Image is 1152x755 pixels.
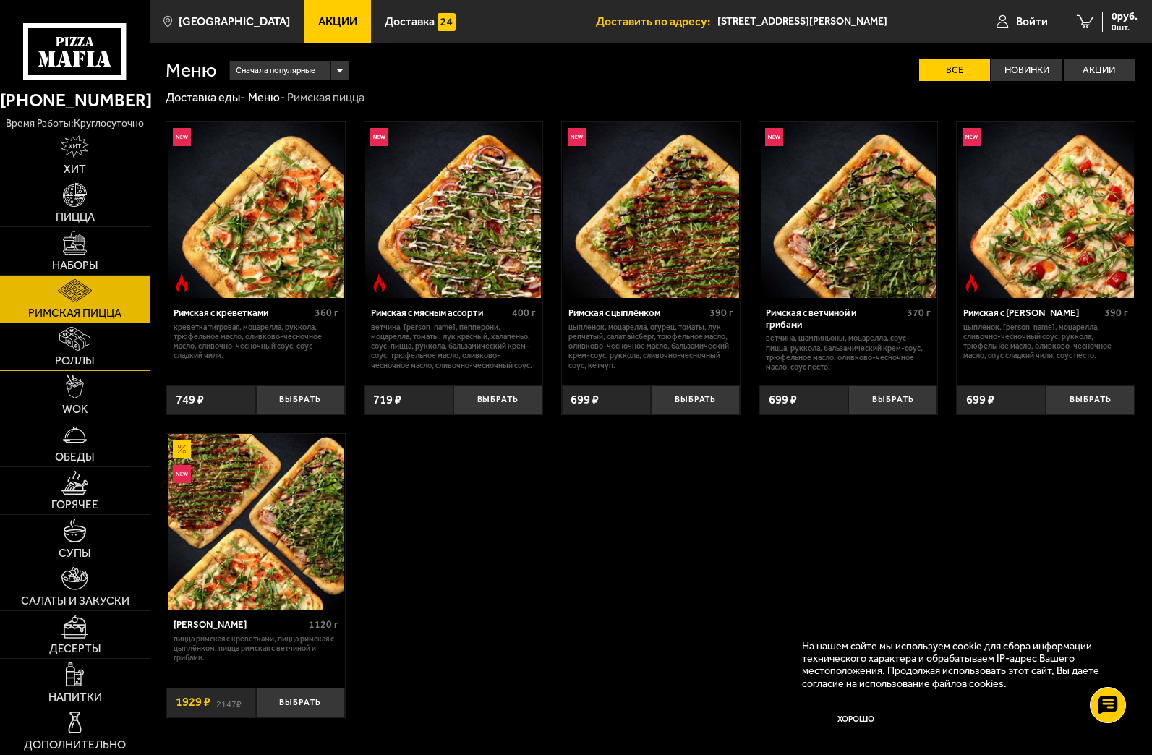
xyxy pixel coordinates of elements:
[168,434,344,610] img: Мама Миа
[179,16,290,27] span: [GEOGRAPHIC_DATA]
[766,333,931,372] p: ветчина, шампиньоны, моцарелла, соус-пицца, руккола, бальзамический крем-соус, трюфельное масло, ...
[166,434,344,610] a: АкционныйНовинкаМама Миа
[802,701,910,738] button: Хорошо
[174,323,338,361] p: креветка тигровая, моцарелла, руккола, трюфельное масло, оливково-чесночное масло, сливочно-чесно...
[563,122,738,298] img: Римская с цыплёнком
[562,122,740,298] a: НовинкаРимская с цыплёнком
[371,307,508,319] div: Римская с мясным ассорти
[55,451,95,463] span: Обеды
[765,128,783,146] img: Новинка
[453,385,542,415] button: Выбрать
[21,595,129,607] span: Салаты и закуски
[1104,307,1128,319] span: 390 г
[568,323,733,370] p: цыпленок, моцарелла, огурец, томаты, лук репчатый, салат айсберг, трюфельное масло, оливково-чесн...
[56,211,95,223] span: Пицца
[168,122,344,298] img: Римская с креветками
[176,394,204,406] span: 749 ₽
[991,59,1062,80] label: Новинки
[438,13,456,31] img: 15daf4d41897b9f0e9f617042186c801.svg
[766,307,903,330] div: Римская с ветчиной и грибами
[370,274,388,292] img: Острое блюдо
[571,394,599,406] span: 699 ₽
[174,634,338,663] p: Пицца Римская с креветками, Пицца Римская с цыплёнком, Пицца Римская с ветчиной и грибами.
[256,385,345,415] button: Выбрать
[963,274,981,292] img: Острое блюдо
[173,128,191,146] img: Новинка
[173,440,191,458] img: Акционный
[256,688,345,717] button: Выбрать
[370,128,388,146] img: Новинка
[651,385,740,415] button: Выбрать
[966,394,994,406] span: 699 ₽
[385,16,435,27] span: Доставка
[173,274,191,292] img: Острое блюдо
[24,739,126,751] span: Дополнительно
[28,307,121,319] span: Римская пицца
[371,323,536,370] p: ветчина, [PERSON_NAME], пепперони, моцарелла, томаты, лук красный, халапеньо, соус-пицца, руккола...
[802,640,1115,690] p: На нашем сайте мы используем cookie для сбора информации технического характера и обрабатываем IP...
[568,307,706,319] div: Римская с цыплёнком
[55,355,95,367] span: Роллы
[1112,12,1138,22] span: 0 руб.
[717,9,948,35] input: Ваш адрес доставки
[1064,59,1135,80] label: Акции
[1112,23,1138,32] span: 0 шт.
[174,619,305,631] div: [PERSON_NAME]
[49,643,101,654] span: Десерты
[596,16,717,27] span: Доставить по адресу:
[166,90,245,104] a: Доставка еды-
[963,323,1128,361] p: цыпленок, [PERSON_NAME], моцарелла, сливочно-чесночный соус, руккола, трюфельное масло, оливково-...
[759,122,937,298] a: НовинкаРимская с ветчиной и грибами
[963,307,1101,319] div: Римская с [PERSON_NAME]
[166,122,344,298] a: НовинкаОстрое блюдоРимская с креветками
[769,394,797,406] span: 699 ₽
[957,122,1135,298] a: НовинкаОстрое блюдоРимская с томатами черри
[216,696,242,709] s: 2147 ₽
[568,128,586,146] img: Новинка
[248,90,285,104] a: Меню-
[52,260,98,271] span: Наборы
[236,59,315,82] span: Сначала популярные
[512,307,536,319] span: 400 г
[1016,16,1048,27] span: Войти
[166,61,217,80] h1: Меню
[51,499,98,511] span: Горячее
[365,122,541,298] img: Римская с мясным ассорти
[59,547,91,559] span: Супы
[963,128,981,146] img: Новинка
[848,385,937,415] button: Выбрать
[709,307,733,319] span: 390 г
[176,696,210,709] span: 1929 ₽
[958,122,1134,298] img: Римская с томатами черри
[1046,385,1135,415] button: Выбрать
[173,465,191,483] img: Новинка
[287,90,364,106] div: Римская пицца
[309,618,338,631] span: 1120 г
[64,163,86,175] span: Хит
[761,122,936,298] img: Римская с ветчиной и грибами
[364,122,542,298] a: НовинкаОстрое блюдоРимская с мясным ассорти
[48,691,102,703] span: Напитки
[315,307,338,319] span: 360 г
[62,404,88,415] span: WOK
[318,16,357,27] span: Акции
[373,394,401,406] span: 719 ₽
[907,307,931,319] span: 370 г
[919,59,990,80] label: Все
[174,307,311,319] div: Римская с креветками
